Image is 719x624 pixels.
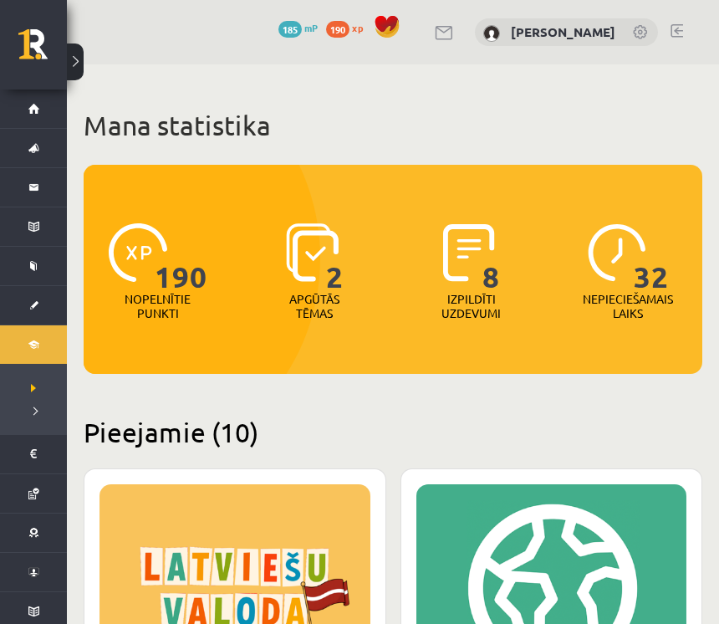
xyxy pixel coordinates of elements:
[278,21,302,38] span: 185
[511,23,615,40] a: [PERSON_NAME]
[109,223,167,282] img: icon-xp-0682a9bc20223a9ccc6f5883a126b849a74cddfe5390d2b41b4391c66f2066e7.svg
[304,21,318,34] span: mP
[326,21,371,34] a: 190 xp
[326,21,349,38] span: 190
[439,292,504,320] p: Izpildīti uzdevumi
[84,416,702,448] h2: Pieejamie (10)
[155,223,207,292] span: 190
[352,21,363,34] span: xp
[84,109,702,142] h1: Mana statistika
[482,223,500,292] span: 8
[583,292,673,320] p: Nepieciešamais laiks
[326,223,344,292] span: 2
[282,292,347,320] p: Apgūtās tēmas
[278,21,318,34] a: 185 mP
[588,223,646,282] img: icon-clock-7be60019b62300814b6bd22b8e044499b485619524d84068768e800edab66f18.svg
[18,29,67,71] a: Rīgas 1. Tālmācības vidusskola
[125,292,191,320] p: Nopelnītie punkti
[443,223,495,282] img: icon-completed-tasks-ad58ae20a441b2904462921112bc710f1caf180af7a3daa7317a5a94f2d26646.svg
[483,25,500,42] img: Sofija Starovoitova
[286,223,339,282] img: icon-learned-topics-4a711ccc23c960034f471b6e78daf4a3bad4a20eaf4de84257b87e66633f6470.svg
[634,223,669,292] span: 32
